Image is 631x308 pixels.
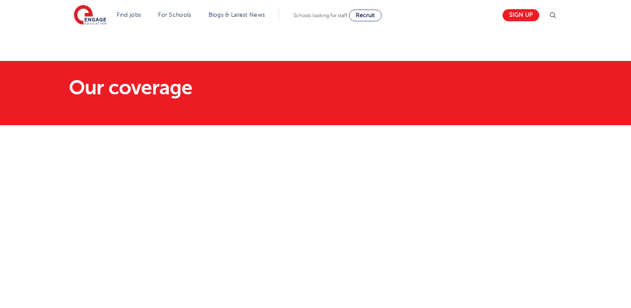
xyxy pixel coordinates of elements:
[74,5,106,26] img: Engage Education
[209,12,265,18] a: Blogs & Latest News
[69,78,394,98] h1: Our coverage
[356,12,375,18] span: Recruit
[158,12,191,18] a: For Schools
[349,10,382,21] a: Recruit
[503,9,539,21] a: Sign up
[294,13,347,18] span: Schools looking for staff
[117,12,141,18] a: Find jobs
